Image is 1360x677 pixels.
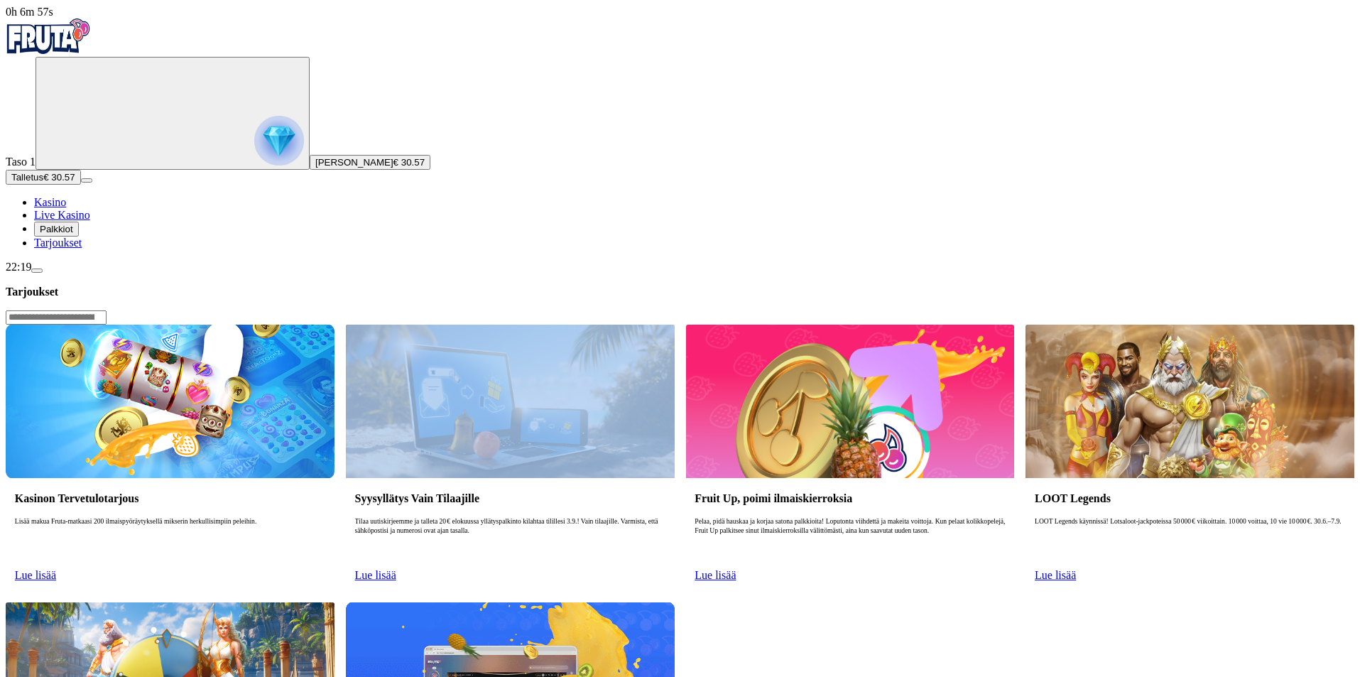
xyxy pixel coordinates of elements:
[695,569,736,581] a: Lue lisää
[695,517,1005,563] p: Pelaa, pidä hauskaa ja korjaa satona palkkioita! Loputonta viihdettä ja makeita voittoja. Kun pel...
[310,155,430,170] button: [PERSON_NAME]€ 30.57
[6,44,91,56] a: Fruta
[34,196,66,208] a: Kasino
[6,325,334,478] img: Kasinon Tervetulotarjous
[1035,569,1076,581] a: Lue lisää
[6,261,31,273] span: 22:19
[355,517,665,563] p: Tilaa uutiskirjeemme ja talleta 20 € elokuussa yllätyspalkinto kilahtaa tilillesi 3.9.! Vain tila...
[6,18,91,54] img: Fruta
[315,157,393,168] span: [PERSON_NAME]
[6,310,107,325] input: Search
[393,157,425,168] span: € 30.57
[6,18,1354,249] nav: Primary
[43,172,75,183] span: € 30.57
[1035,517,1345,563] p: LOOT Legends käynnissä! Lotsaloot‑jackpoteissa 50 000 € viikoittain. 10 000 voittaa, 10 vie 10 00...
[1035,492,1345,505] h3: LOOT Legends
[355,569,396,581] a: Lue lisää
[254,116,304,166] img: reward progress
[6,6,53,18] span: user session time
[6,285,1354,298] h3: Tarjoukset
[15,569,56,581] a: Lue lisää
[355,492,665,505] h3: Syysyllätys Vain Tilaajille
[34,237,82,249] a: Tarjoukset
[81,178,92,183] button: menu
[6,170,81,185] button: Talletusplus icon€ 30.57
[695,492,1005,505] h3: Fruit Up, poimi ilmaiskierroksia
[15,517,325,563] p: Lisää makua Fruta-matkaasi 200 ilmaispyöräytyksellä mikserin herkullisimpiin peleihin.
[6,196,1354,249] nav: Main menu
[1026,325,1354,478] img: LOOT Legends
[34,222,79,237] button: Palkkiot
[40,224,73,234] span: Palkkiot
[34,209,90,221] a: Live Kasino
[6,156,36,168] span: Taso 1
[15,492,325,505] h3: Kasinon Tervetulotarjous
[346,325,675,478] img: Syysyllätys Vain Tilaajille
[686,325,1015,478] img: Fruit Up, poimi ilmaiskierroksia
[31,269,43,273] button: menu
[11,172,43,183] span: Talletus
[36,57,310,170] button: reward progress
